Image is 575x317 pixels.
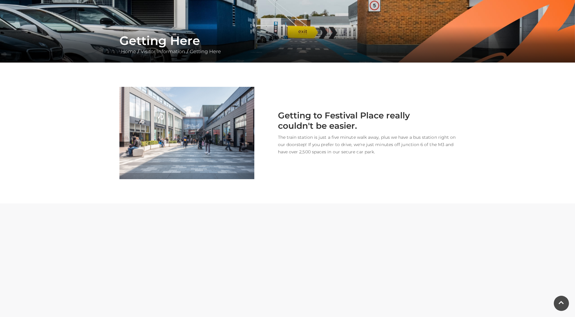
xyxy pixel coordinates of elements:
a: Visitor Information [139,49,187,54]
h1: Getting Here [119,33,456,48]
a: Getting Here [188,49,222,54]
h2: Getting to Festival Place really couldn't be easier. [263,111,415,131]
p: The train station is just a five minute walk away, plus we have a bus station right on our doorst... [263,134,456,155]
div: / / [115,33,460,55]
a: Home [119,49,138,54]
